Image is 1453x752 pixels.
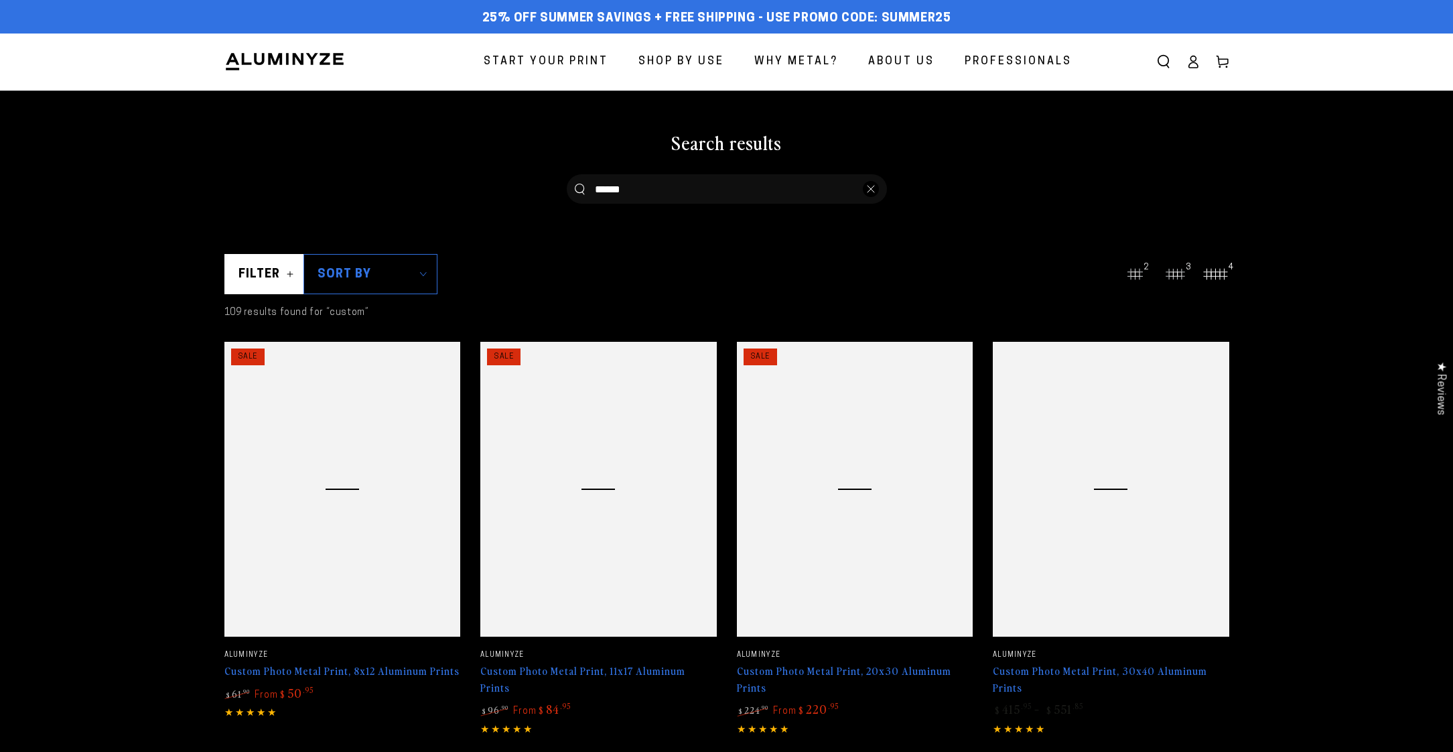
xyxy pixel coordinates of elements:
button: 2 [1122,261,1149,288]
a: Custom Photo Metal Print, 8x12 Aluminum Prints [224,342,461,637]
span: 25% off Summer Savings + Free Shipping - Use Promo Code: SUMMER25 [482,11,951,26]
img: Aluminyze [224,52,345,72]
a: Shop By Use [628,44,734,80]
a: Custom Photo Metal Print, 20x30 Aluminum Prints [737,342,973,637]
button: Close [863,181,879,197]
p: 109 results found for “custom” [224,304,369,321]
a: Start Your Print [474,44,618,80]
a: Custom Photo Metal Print, 11x17 Aluminum Prints [480,342,717,637]
span: Shop By Use [638,52,724,72]
span: Professionals [965,52,1072,72]
span: Start Your Print [484,52,608,72]
span: Filter [238,267,280,282]
a: Custom Photo Metal Print, 30x40 Aluminum Prints [993,342,1229,637]
summary: Sort by [303,254,437,294]
a: About Us [858,44,945,80]
a: Professionals [955,44,1082,80]
button: 3 [1162,261,1189,288]
span: About Us [868,52,935,72]
summary: Search our site [1149,47,1178,76]
h1: Search results [224,130,1229,154]
div: Click to open Judge.me floating reviews tab [1428,351,1453,426]
span: Why Metal? [754,52,838,72]
button: Search our site [575,184,585,195]
a: Why Metal? [744,44,848,80]
summary: Filter [224,254,304,294]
